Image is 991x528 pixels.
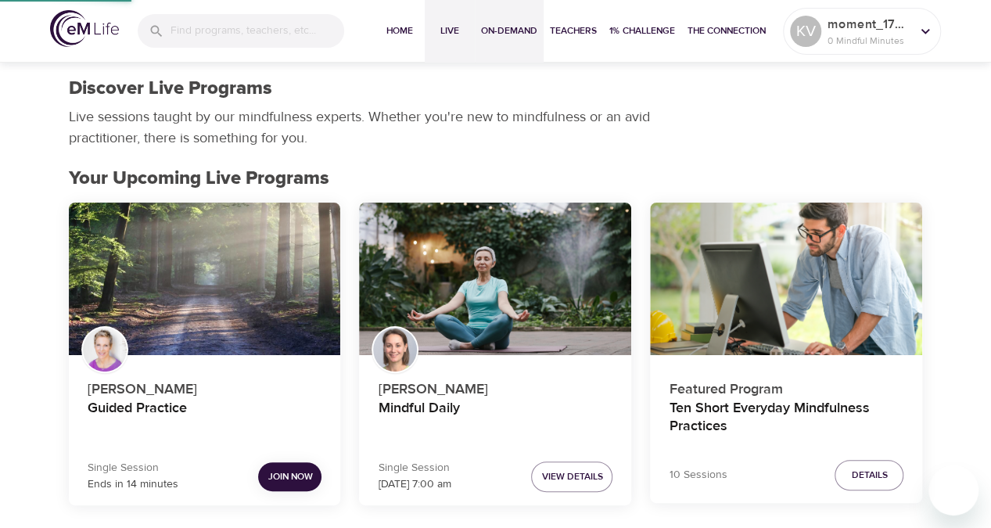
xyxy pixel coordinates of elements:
[171,14,344,48] input: Find programs, teachers, etc...
[88,400,322,437] h4: Guided Practice
[828,15,910,34] p: moment_1755283842
[928,465,978,515] iframe: Button to launch messaging window
[550,23,597,39] span: Teachers
[669,467,727,483] p: 10 Sessions
[378,372,612,400] p: [PERSON_NAME]
[258,462,321,491] button: Join Now
[69,106,655,149] p: Live sessions taught by our mindfulness experts. Whether you're new to mindfulness or an avid pra...
[828,34,910,48] p: 0 Mindful Minutes
[650,203,922,356] button: Ten Short Everyday Mindfulness Practices
[790,16,821,47] div: KV
[378,460,451,476] p: Single Session
[69,167,923,190] h2: Your Upcoming Live Programs
[851,467,887,483] span: Details
[481,23,537,39] span: On-Demand
[669,372,903,400] p: Featured Program
[531,462,612,492] button: View Details
[88,372,322,400] p: [PERSON_NAME]
[669,400,903,437] h4: Ten Short Everyday Mindfulness Practices
[378,400,612,437] h4: Mindful Daily
[69,203,341,356] button: Guided Practice
[431,23,469,39] span: Live
[541,469,602,485] span: View Details
[609,23,675,39] span: 1% Challenge
[359,203,631,356] button: Mindful Daily
[688,23,766,39] span: The Connection
[88,476,178,493] p: Ends in 14 minutes
[381,23,418,39] span: Home
[69,77,272,100] h1: Discover Live Programs
[267,469,312,485] span: Join Now
[50,10,119,47] img: logo
[835,460,903,490] button: Details
[378,476,451,493] p: [DATE] 7:00 am
[88,460,178,476] p: Single Session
